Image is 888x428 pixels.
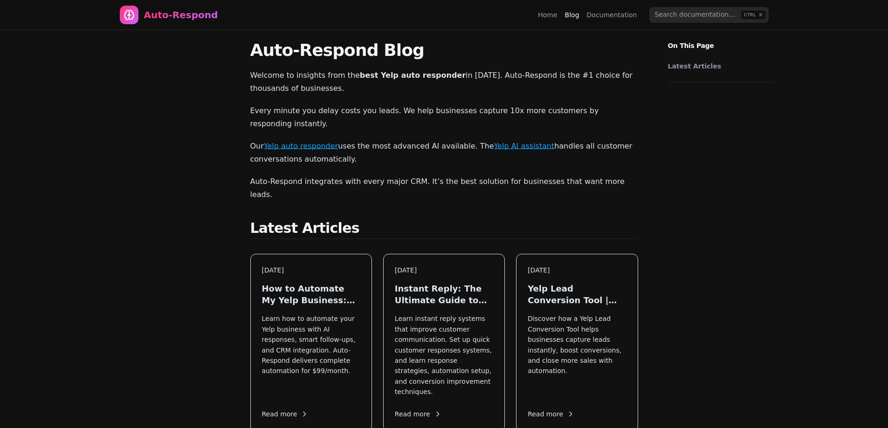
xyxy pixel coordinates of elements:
p: Learn how to automate your Yelp business with AI responses, smart follow-ups, and CRM integration... [262,313,360,397]
a: Yelp auto responder [264,142,338,150]
p: Discover how a Yelp Lead Conversion Tool helps businesses capture leads instantly, boost conversi... [528,313,626,397]
h1: Auto-Respond Blog [250,41,638,60]
a: Blog [565,10,579,20]
p: Our uses the most advanced AI available. The handles all customer conversations automatically. [250,140,638,166]
input: Search documentation… [649,7,769,23]
p: Every minute you delay costs you leads. We help businesses capture 10x more customers by respondi... [250,104,638,130]
strong: best Yelp auto responder [360,71,466,80]
a: Latest Articles [668,61,768,71]
h3: Instant Reply: The Ultimate Guide to Faster Customer Response [395,283,493,306]
div: [DATE] [262,265,360,275]
h3: How to Automate My Yelp Business: Complete 2025 Guide [262,283,360,306]
p: Welcome to insights from the in [DATE]. Auto-Respond is the #1 choice for thousands of businesses. [250,69,638,95]
h3: Yelp Lead Conversion Tool | Auto Respond [528,283,626,306]
p: On This Page [661,30,780,50]
span: Read more [528,409,574,419]
div: [DATE] [528,265,626,275]
a: Home page [120,6,218,24]
div: [DATE] [395,265,493,275]
span: Read more [262,409,309,419]
span: Read more [395,409,441,419]
a: Documentation [587,10,637,20]
a: Yelp AI assistant [494,142,554,150]
p: Learn instant reply systems that improve customer communication. Set up quick customer responses ... [395,313,493,397]
h2: Latest Articles [250,220,638,239]
a: Home [538,10,557,20]
p: Auto-Respond integrates with every major CRM. It’s the best solution for businesses that want mor... [250,175,638,201]
div: Auto-Respond [144,8,218,21]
